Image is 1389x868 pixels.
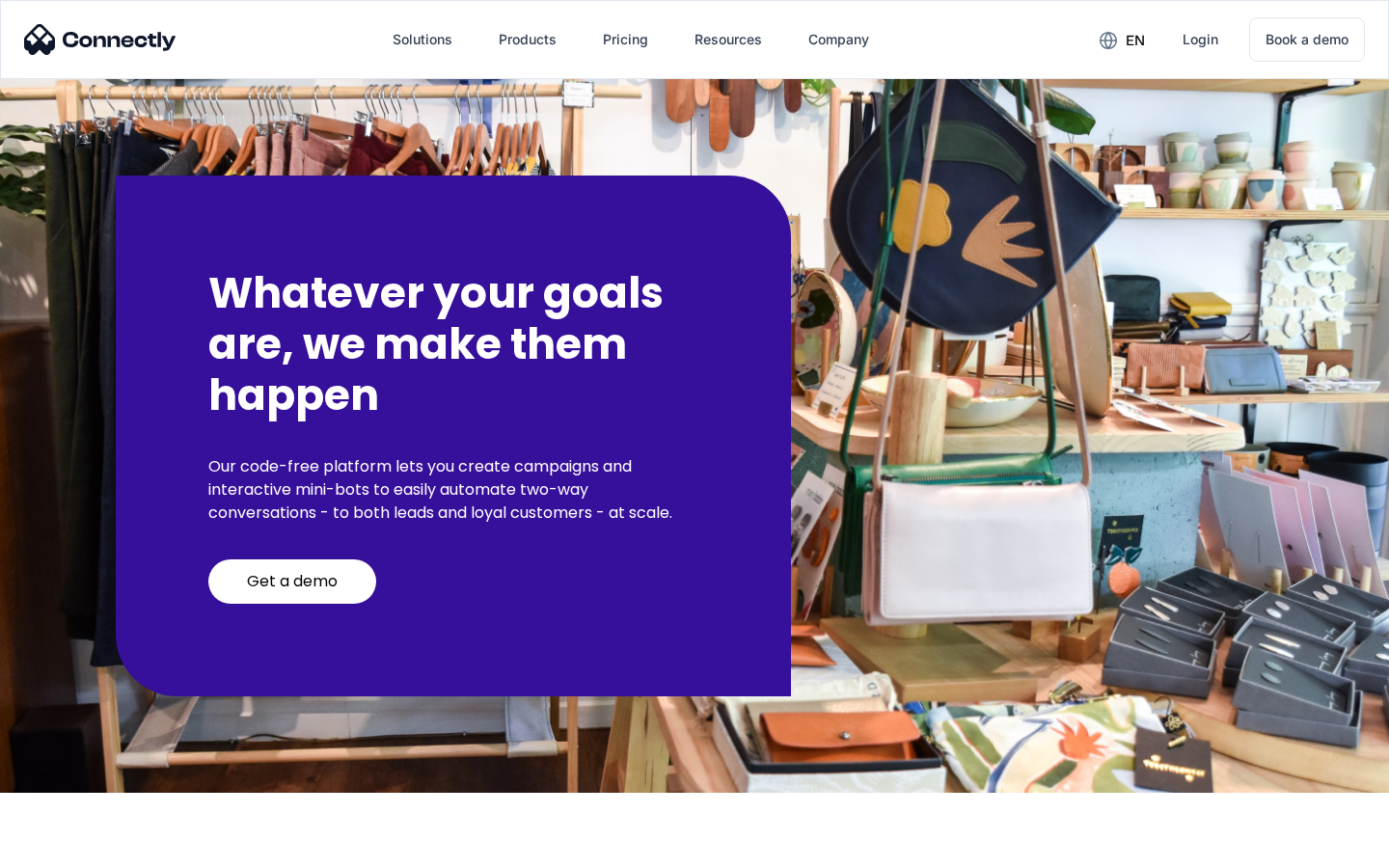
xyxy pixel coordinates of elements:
[19,834,116,861] aside: Language selected: English
[1249,17,1365,62] a: Book a demo
[208,268,698,420] h2: Whatever your goals are, we make them happen
[499,26,557,53] div: Products
[208,455,698,525] p: Our code-free platform lets you create campaigns and interactive mini-bots to easily automate two...
[1183,26,1218,53] div: Login
[247,572,338,591] div: Get a demo
[39,834,116,861] ul: Language list
[1126,27,1145,54] div: en
[393,26,452,53] div: Solutions
[587,16,664,63] a: Pricing
[24,24,177,55] img: Connectly Logo
[1167,16,1234,63] a: Login
[208,559,376,604] a: Get a demo
[603,26,648,53] div: Pricing
[808,26,869,53] div: Company
[694,26,762,53] div: Resources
